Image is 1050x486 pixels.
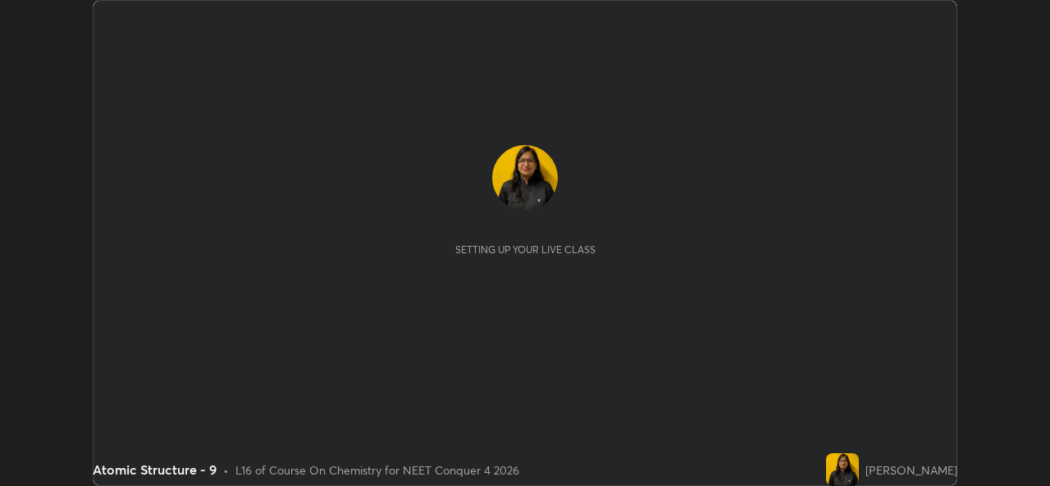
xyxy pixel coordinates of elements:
div: [PERSON_NAME] [865,461,957,479]
div: L16 of Course On Chemistry for NEET Conquer 4 2026 [235,461,519,479]
div: • [223,461,229,479]
div: Setting up your live class [455,243,596,256]
img: 5601c98580164add983b3da7b044abd6.jpg [492,145,558,211]
img: 5601c98580164add983b3da7b044abd6.jpg [826,453,859,486]
div: Atomic Structure - 9 [93,460,217,479]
